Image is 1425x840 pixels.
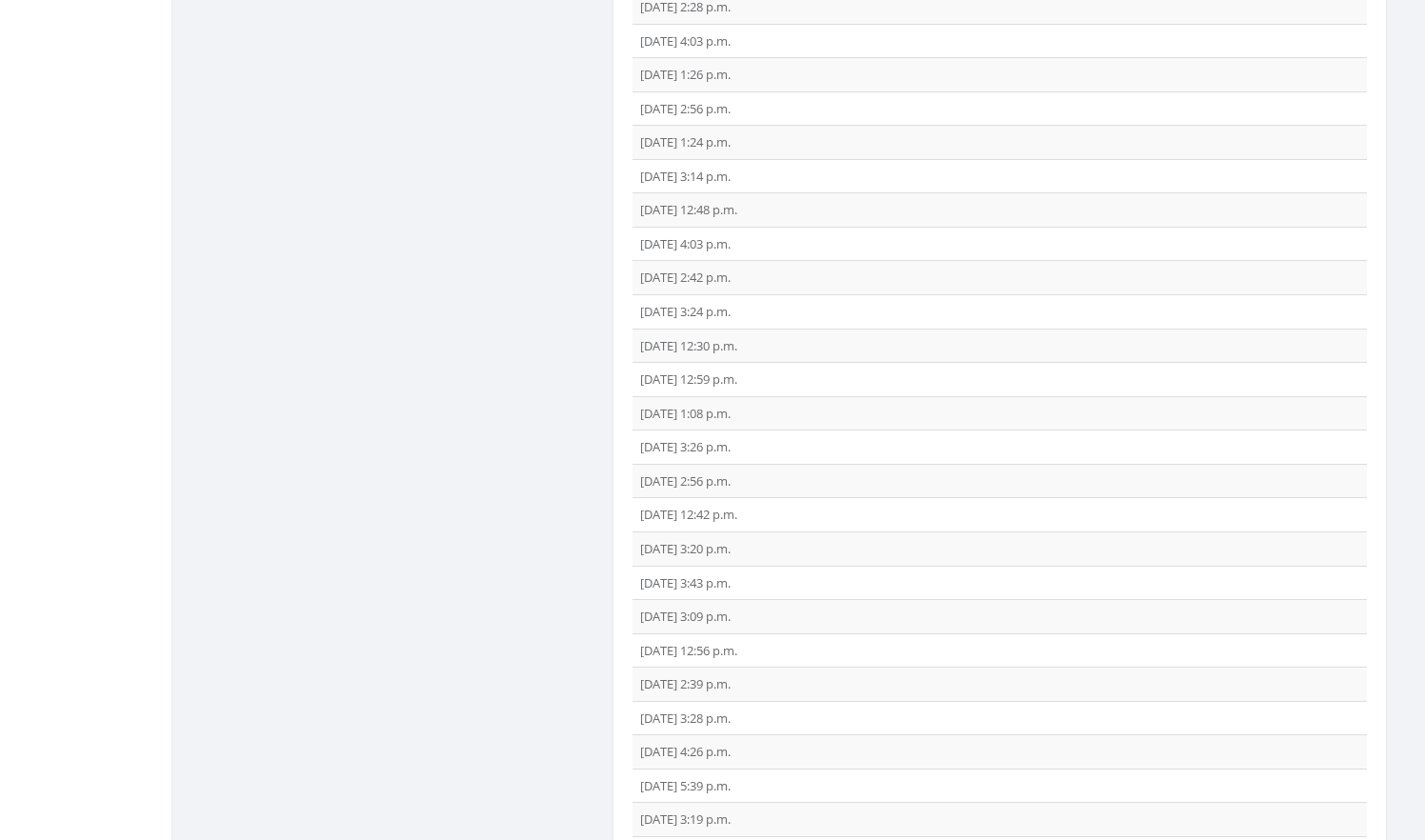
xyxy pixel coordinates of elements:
td: [DATE] 12:42 p.m. [632,498,1367,532]
td: [DATE] 4:03 p.m. [632,227,1367,261]
td: [DATE] 3:26 p.m. [632,430,1367,465]
td: [DATE] 1:24 p.m. [632,126,1367,160]
td: [DATE] 4:03 p.m. [632,24,1367,58]
td: [DATE] 3:09 p.m. [632,600,1367,634]
td: [DATE] 12:48 p.m. [632,193,1367,228]
td: [DATE] 2:39 p.m. [632,668,1367,702]
td: [DATE] 3:28 p.m. [632,701,1367,735]
td: [DATE] 2:56 p.m. [632,464,1367,498]
td: [DATE] 5:39 p.m. [632,769,1367,803]
td: [DATE] 1:08 p.m. [632,396,1367,430]
td: [DATE] 3:24 p.m. [632,295,1367,330]
td: [DATE] 3:14 p.m. [632,159,1367,193]
td: [DATE] 3:19 p.m. [632,803,1367,837]
td: [DATE] 12:56 p.m. [632,633,1367,668]
td: [DATE] 4:26 p.m. [632,735,1367,770]
td: [DATE] 2:56 p.m. [632,91,1367,126]
td: [DATE] 12:30 p.m. [632,329,1367,363]
td: [DATE] 3:20 p.m. [632,531,1367,566]
td: [DATE] 12:59 p.m. [632,363,1367,397]
td: [DATE] 3:43 p.m. [632,566,1367,600]
td: [DATE] 1:26 p.m. [632,58,1367,92]
td: [DATE] 2:42 p.m. [632,261,1367,295]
